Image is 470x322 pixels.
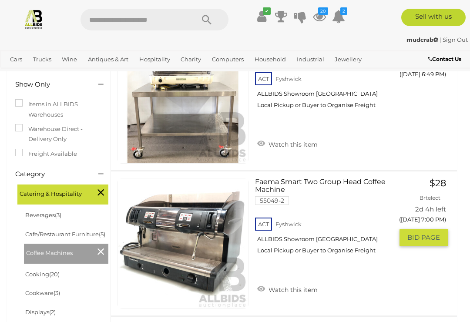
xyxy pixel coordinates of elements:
[23,9,44,29] img: Allbids.com.au
[15,124,102,144] label: Warehouse Direct - Delivery Only
[49,271,60,278] span: (20)
[25,231,105,238] a: Cafe/Restaurant Furniture(5)
[266,286,318,294] span: Watch this item
[399,229,448,246] button: BID PAGE
[84,52,132,67] a: Antiques & Art
[26,246,91,258] span: Coffee Machines
[25,309,56,315] a: Displays(2)
[99,231,105,238] span: (5)
[266,141,318,148] span: Watch this item
[440,36,441,43] span: |
[443,36,468,43] a: Sign Out
[49,309,56,315] span: (2)
[25,271,60,278] a: Cooking(20)
[25,289,60,296] a: Cookware(3)
[15,171,85,178] h4: Category
[293,52,328,67] a: Industrial
[406,36,438,43] strong: mudcrab
[401,9,466,26] a: Sell with us
[55,211,61,218] span: (3)
[136,52,174,67] a: Hospitality
[177,52,205,67] a: Charity
[255,9,269,24] a: ✔
[25,211,61,218] a: Beverages(3)
[15,81,85,88] h4: Show Only
[15,99,102,120] label: Items in ALLBIDS Warehouses
[318,7,328,15] i: 20
[255,282,320,295] a: Watch this item
[7,67,30,81] a: Office
[15,149,77,159] label: Freight Available
[34,67,59,81] a: Sports
[262,33,393,115] a: San Remo Two Group Head Coffee Machine and Stainless Steel Trolley 54561-47 ACT Fyshwick ALLBIDS ...
[332,9,345,24] a: 2
[251,52,289,67] a: Household
[407,233,440,242] span: BID PAGE
[62,67,131,81] a: [GEOGRAPHIC_DATA]
[340,7,347,15] i: 2
[406,36,440,43] a: mudcrab
[406,178,448,247] a: $28 Brtelect 2d 4h left ([DATE] 7:00 PM) BID PAGE
[30,52,55,67] a: Trucks
[262,178,393,261] a: Faema Smart Two Group Head Coffee Machine 55049-2 ACT Fyshwick ALLBIDS Showroom [GEOGRAPHIC_DATA]...
[54,289,60,296] span: (3)
[428,54,463,64] a: Contact Us
[263,7,271,15] i: ✔
[255,137,320,150] a: Watch this item
[406,33,448,83] a: $406 Jimmyjoe 2d 4h left ([DATE] 6:49 PM)
[20,187,85,199] span: Catering & Hospitality
[185,9,228,30] button: Search
[58,52,81,67] a: Wine
[313,9,326,24] a: 20
[428,56,461,62] b: Contact Us
[430,178,446,188] span: $28
[208,52,247,67] a: Computers
[7,52,26,67] a: Cars
[331,52,365,67] a: Jewellery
